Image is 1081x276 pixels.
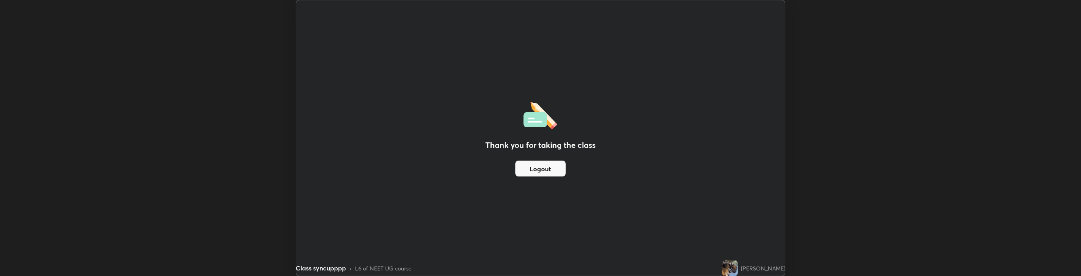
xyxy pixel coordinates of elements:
[515,161,566,176] button: Logout
[523,100,557,130] img: offlineFeedback.1438e8b3.svg
[722,260,738,276] img: d5b3edce846c42f48428f40db643a916.file
[349,264,352,272] div: •
[485,139,596,151] h2: Thank you for taking the class
[741,264,785,272] div: [PERSON_NAME]
[296,263,346,273] div: Class syncupppp
[355,264,412,272] div: L6 of NEET UG course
